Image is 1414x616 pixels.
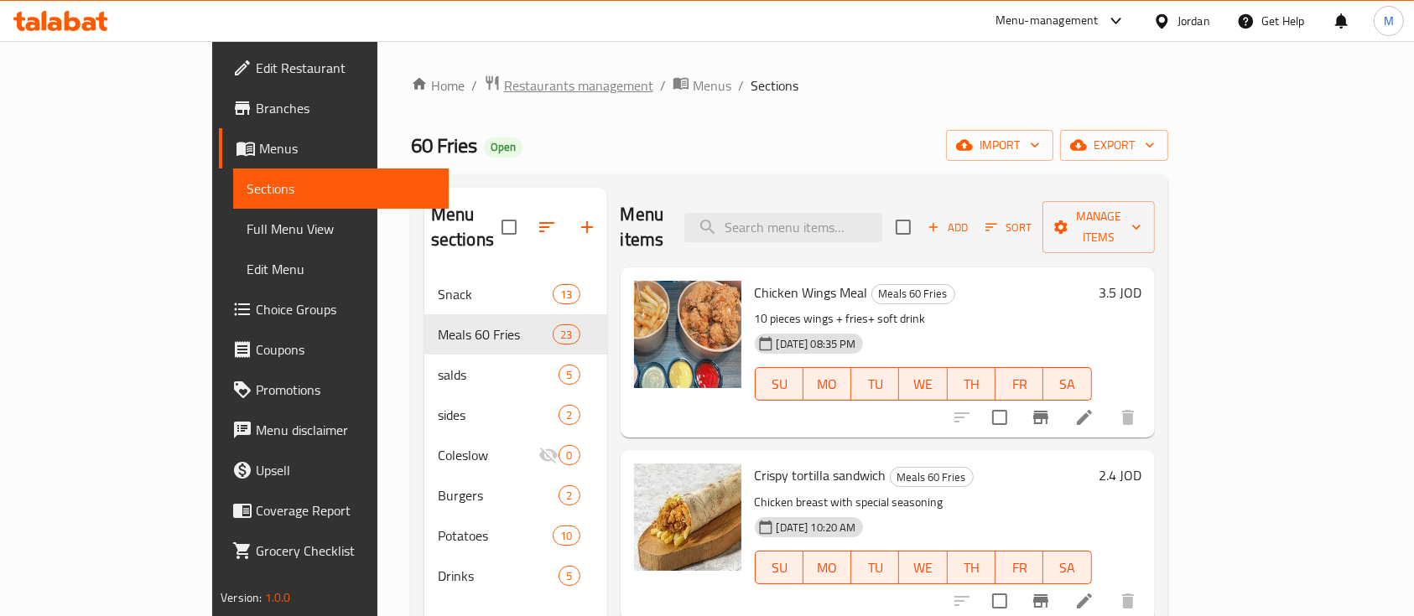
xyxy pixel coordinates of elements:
[755,492,1092,513] p: Chicken breast with special seasoning
[621,202,664,252] h2: Menu items
[567,207,607,247] button: Add section
[1099,281,1141,304] h6: 3.5 JOD
[484,137,522,158] div: Open
[921,215,975,241] button: Add
[982,400,1017,435] span: Select to update
[559,448,579,463] span: 0
[751,75,798,96] span: Sections
[1073,135,1155,156] span: export
[634,281,741,388] img: Chicken Wings Meal
[1043,367,1091,401] button: SA
[491,210,527,245] span: Select all sections
[906,372,940,396] span: WE
[946,130,1053,161] button: import
[484,75,653,96] a: Restaurants management
[851,551,899,584] button: TU
[803,551,851,584] button: MO
[954,372,989,396] span: TH
[553,525,580,546] div: items
[504,75,653,96] span: Restaurants management
[424,475,607,515] div: Burgers2
[438,566,559,586] div: Drinks
[438,445,539,465] span: Coleslow
[858,372,892,396] span: TU
[559,488,579,504] span: 2
[256,460,435,480] span: Upsell
[803,367,851,401] button: MO
[424,395,607,435] div: sides2
[770,520,863,536] span: [DATE] 10:20 AM
[906,556,940,580] span: WE
[985,218,1032,237] span: Sort
[219,329,449,370] a: Coupons
[219,48,449,88] a: Edit Restaurant
[424,556,607,596] div: Drinks5
[438,324,553,344] div: Meals 60 Fries
[554,528,579,544] span: 10
[871,284,955,304] div: Meals 60 Fries
[538,445,559,465] svg: Inactive section
[948,367,996,401] button: TH
[424,435,607,475] div: Coleslow0
[1099,463,1141,487] h6: 2.4 JOD
[762,372,797,396] span: SU
[219,128,449,168] a: Menus
[948,551,996,584] button: TH
[431,202,502,252] h2: Menu sections
[673,75,731,96] a: Menus
[559,485,580,505] div: items
[219,490,449,531] a: Coverage Report
[755,308,1092,329] p: 10 pieces wings + fries+ soft drink
[559,407,579,423] span: 2
[411,75,1168,96] nav: breadcrumb
[890,467,974,487] div: Meals 60 Fries
[438,525,553,546] span: Potatoes
[233,209,449,249] a: Full Menu View
[1056,206,1141,248] span: Manage items
[438,284,553,304] span: Snack
[755,367,803,401] button: SU
[755,280,868,305] span: Chicken Wings Meal
[438,485,559,505] span: Burgers
[899,551,947,584] button: WE
[1002,372,1037,396] span: FR
[559,405,580,425] div: items
[527,207,567,247] span: Sort sections
[634,463,741,571] img: Crispy tortilla sandwich
[256,58,435,78] span: Edit Restaurant
[247,179,435,199] span: Sections
[959,135,1040,156] span: import
[954,556,989,580] span: TH
[559,365,580,385] div: items
[1074,591,1094,611] a: Edit menu item
[233,249,449,289] a: Edit Menu
[471,75,477,96] li: /
[693,75,731,96] span: Menus
[899,367,947,401] button: WE
[1002,556,1037,580] span: FR
[219,410,449,450] a: Menu disclaimer
[810,372,845,396] span: MO
[256,420,435,440] span: Menu disclaimer
[1074,407,1094,427] a: Edit menu item
[411,127,477,164] span: 60 Fries
[1108,397,1148,437] button: delete
[553,324,580,344] div: items
[755,463,886,488] span: Crispy tortilla sandwich
[233,168,449,209] a: Sections
[247,259,435,279] span: Edit Menu
[872,284,954,303] span: Meals 60 Fries
[265,587,291,608] span: 1.0.0
[810,556,845,580] span: MO
[256,541,435,561] span: Grocery Checklist
[858,556,892,580] span: TU
[424,314,607,355] div: Meals 60 Fries23
[553,284,580,304] div: items
[1043,551,1091,584] button: SA
[438,365,559,385] div: salds
[424,274,607,314] div: Snack13
[559,367,579,383] span: 5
